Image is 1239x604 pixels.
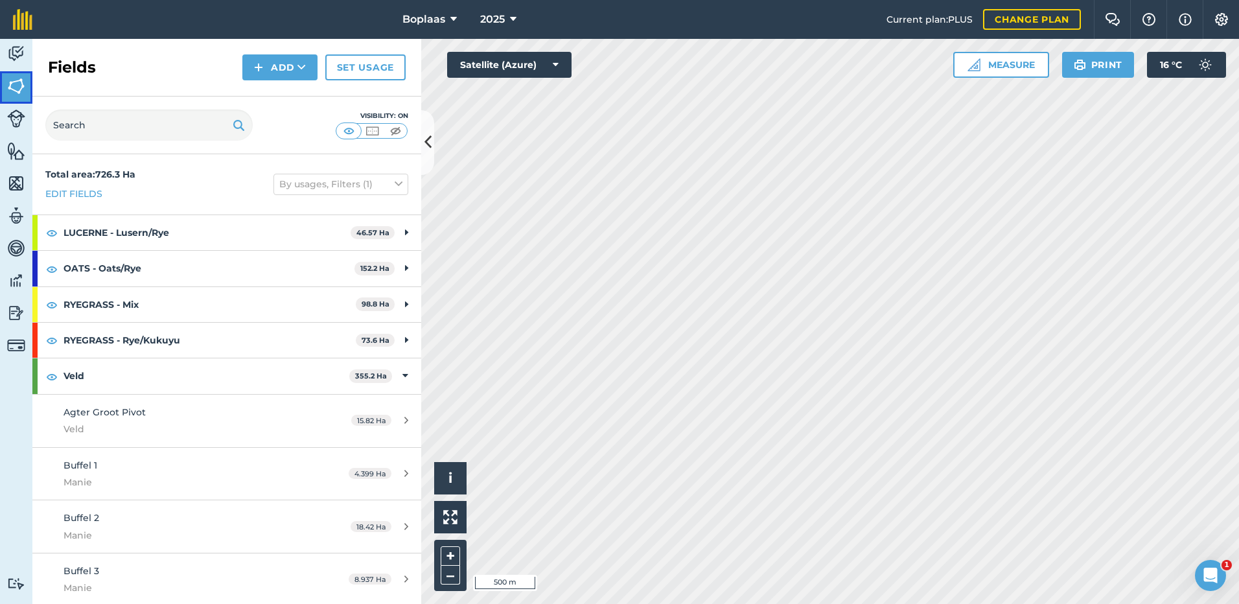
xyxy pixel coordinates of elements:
span: 4.399 Ha [349,468,391,479]
img: svg+xml;base64,PHN2ZyB4bWxucz0iaHR0cDovL3d3dy53My5vcmcvMjAwMC9zdmciIHdpZHRoPSIxOSIgaGVpZ2h0PSIyNC... [233,117,245,133]
span: Current plan : PLUS [886,12,973,27]
span: 1 [1222,560,1232,570]
strong: 46.57 Ha [356,228,389,237]
div: LUCERNE - Lusern/Rye46.57 Ha [32,215,421,250]
img: svg+xml;base64,PHN2ZyB4bWxucz0iaHR0cDovL3d3dy53My5vcmcvMjAwMC9zdmciIHdpZHRoPSI1MCIgaGVpZ2h0PSI0MC... [341,124,357,137]
img: svg+xml;base64,PHN2ZyB4bWxucz0iaHR0cDovL3d3dy53My5vcmcvMjAwMC9zdmciIHdpZHRoPSI1MCIgaGVpZ2h0PSI0MC... [364,124,380,137]
strong: 355.2 Ha [355,371,387,380]
span: Buffel 3 [64,565,99,577]
button: Print [1062,52,1135,78]
strong: 98.8 Ha [362,299,389,308]
img: Ruler icon [967,58,980,71]
span: Buffel 2 [64,512,99,524]
span: Buffel 1 [64,459,97,471]
img: svg+xml;base64,PHN2ZyB4bWxucz0iaHR0cDovL3d3dy53My5vcmcvMjAwMC9zdmciIHdpZHRoPSI1NiIgaGVpZ2h0PSI2MC... [7,174,25,193]
input: Search [45,110,253,141]
strong: 152.2 Ha [360,264,389,273]
strong: Veld [64,358,349,393]
button: Add [242,54,318,80]
button: 16 °C [1147,52,1226,78]
span: 18.42 Ha [351,521,391,532]
div: OATS - Oats/Rye152.2 Ha [32,251,421,286]
img: svg+xml;base64,PHN2ZyB4bWxucz0iaHR0cDovL3d3dy53My5vcmcvMjAwMC9zdmciIHdpZHRoPSI1NiIgaGVpZ2h0PSI2MC... [7,141,25,161]
a: Buffel 1Manie4.399 Ha [32,448,421,500]
button: Measure [953,52,1049,78]
img: fieldmargin Logo [13,9,32,30]
button: Satellite (Azure) [447,52,572,78]
a: Agter Groot PivotVeld15.82 Ha [32,395,421,447]
iframe: Intercom live chat [1195,560,1226,591]
a: Edit fields [45,187,102,201]
span: 16 ° C [1160,52,1182,78]
img: svg+xml;base64,PD94bWwgdmVyc2lvbj0iMS4wIiBlbmNvZGluZz0idXRmLTgiPz4KPCEtLSBHZW5lcmF0b3I6IEFkb2JlIE... [7,271,25,290]
strong: RYEGRASS - Mix [64,287,356,322]
strong: Total area : 726.3 Ha [45,168,135,180]
img: Two speech bubbles overlapping with the left bubble in the forefront [1105,13,1120,26]
h2: Fields [48,57,96,78]
div: RYEGRASS - Mix98.8 Ha [32,287,421,322]
img: svg+xml;base64,PHN2ZyB4bWxucz0iaHR0cDovL3d3dy53My5vcmcvMjAwMC9zdmciIHdpZHRoPSIxOSIgaGVpZ2h0PSIyNC... [1074,57,1086,73]
img: svg+xml;base64,PD94bWwgdmVyc2lvbj0iMS4wIiBlbmNvZGluZz0idXRmLTgiPz4KPCEtLSBHZW5lcmF0b3I6IEFkb2JlIE... [7,110,25,128]
span: 2025 [480,12,505,27]
a: Buffel 2Manie18.42 Ha [32,500,421,553]
img: Four arrows, one pointing top left, one top right, one bottom right and the last bottom left [443,510,457,524]
a: Set usage [325,54,406,80]
button: By usages, Filters (1) [273,174,408,194]
img: svg+xml;base64,PHN2ZyB4bWxucz0iaHR0cDovL3d3dy53My5vcmcvMjAwMC9zdmciIHdpZHRoPSI1MCIgaGVpZ2h0PSI0MC... [388,124,404,137]
div: Veld355.2 Ha [32,358,421,393]
span: Manie [64,581,307,595]
span: Manie [64,528,307,542]
img: svg+xml;base64,PHN2ZyB4bWxucz0iaHR0cDovL3d3dy53My5vcmcvMjAwMC9zdmciIHdpZHRoPSIxOCIgaGVpZ2h0PSIyNC... [46,225,58,240]
img: svg+xml;base64,PD94bWwgdmVyc2lvbj0iMS4wIiBlbmNvZGluZz0idXRmLTgiPz4KPCEtLSBHZW5lcmF0b3I6IEFkb2JlIE... [7,577,25,590]
img: A cog icon [1214,13,1229,26]
a: Change plan [983,9,1081,30]
strong: RYEGRASS - Rye/Kukuyu [64,323,356,358]
button: + [441,546,460,566]
button: i [434,462,467,494]
img: svg+xml;base64,PD94bWwgdmVyc2lvbj0iMS4wIiBlbmNvZGluZz0idXRmLTgiPz4KPCEtLSBHZW5lcmF0b3I6IEFkb2JlIE... [1192,52,1218,78]
img: svg+xml;base64,PHN2ZyB4bWxucz0iaHR0cDovL3d3dy53My5vcmcvMjAwMC9zdmciIHdpZHRoPSI1NiIgaGVpZ2h0PSI2MC... [7,76,25,96]
img: svg+xml;base64,PHN2ZyB4bWxucz0iaHR0cDovL3d3dy53My5vcmcvMjAwMC9zdmciIHdpZHRoPSIxNyIgaGVpZ2h0PSIxNy... [1179,12,1192,27]
img: svg+xml;base64,PD94bWwgdmVyc2lvbj0iMS4wIiBlbmNvZGluZz0idXRmLTgiPz4KPCEtLSBHZW5lcmF0b3I6IEFkb2JlIE... [7,206,25,226]
span: i [448,470,452,486]
img: svg+xml;base64,PHN2ZyB4bWxucz0iaHR0cDovL3d3dy53My5vcmcvMjAwMC9zdmciIHdpZHRoPSIxOCIgaGVpZ2h0PSIyNC... [46,332,58,348]
strong: LUCERNE - Lusern/Rye [64,215,351,250]
img: svg+xml;base64,PD94bWwgdmVyc2lvbj0iMS4wIiBlbmNvZGluZz0idXRmLTgiPz4KPCEtLSBHZW5lcmF0b3I6IEFkb2JlIE... [7,303,25,323]
img: svg+xml;base64,PHN2ZyB4bWxucz0iaHR0cDovL3d3dy53My5vcmcvMjAwMC9zdmciIHdpZHRoPSIxNCIgaGVpZ2h0PSIyNC... [254,60,263,75]
img: svg+xml;base64,PHN2ZyB4bWxucz0iaHR0cDovL3d3dy53My5vcmcvMjAwMC9zdmciIHdpZHRoPSIxOCIgaGVpZ2h0PSIyNC... [46,297,58,312]
span: Boplaas [402,12,445,27]
span: 15.82 Ha [351,415,391,426]
span: Manie [64,475,307,489]
div: RYEGRASS - Rye/Kukuyu73.6 Ha [32,323,421,358]
span: Veld [64,422,307,436]
img: svg+xml;base64,PD94bWwgdmVyc2lvbj0iMS4wIiBlbmNvZGluZz0idXRmLTgiPz4KPCEtLSBHZW5lcmF0b3I6IEFkb2JlIE... [7,44,25,64]
img: A question mark icon [1141,13,1157,26]
span: 8.937 Ha [349,574,391,585]
img: svg+xml;base64,PD94bWwgdmVyc2lvbj0iMS4wIiBlbmNvZGluZz0idXRmLTgiPz4KPCEtLSBHZW5lcmF0b3I6IEFkb2JlIE... [7,238,25,258]
strong: OATS - Oats/Rye [64,251,354,286]
img: svg+xml;base64,PD94bWwgdmVyc2lvbj0iMS4wIiBlbmNvZGluZz0idXRmLTgiPz4KPCEtLSBHZW5lcmF0b3I6IEFkb2JlIE... [7,336,25,354]
span: Agter Groot Pivot [64,406,146,418]
div: Visibility: On [336,111,408,121]
img: svg+xml;base64,PHN2ZyB4bWxucz0iaHR0cDovL3d3dy53My5vcmcvMjAwMC9zdmciIHdpZHRoPSIxOCIgaGVpZ2h0PSIyNC... [46,369,58,384]
button: – [441,566,460,585]
img: svg+xml;base64,PHN2ZyB4bWxucz0iaHR0cDovL3d3dy53My5vcmcvMjAwMC9zdmciIHdpZHRoPSIxOCIgaGVpZ2h0PSIyNC... [46,261,58,277]
strong: 73.6 Ha [362,336,389,345]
